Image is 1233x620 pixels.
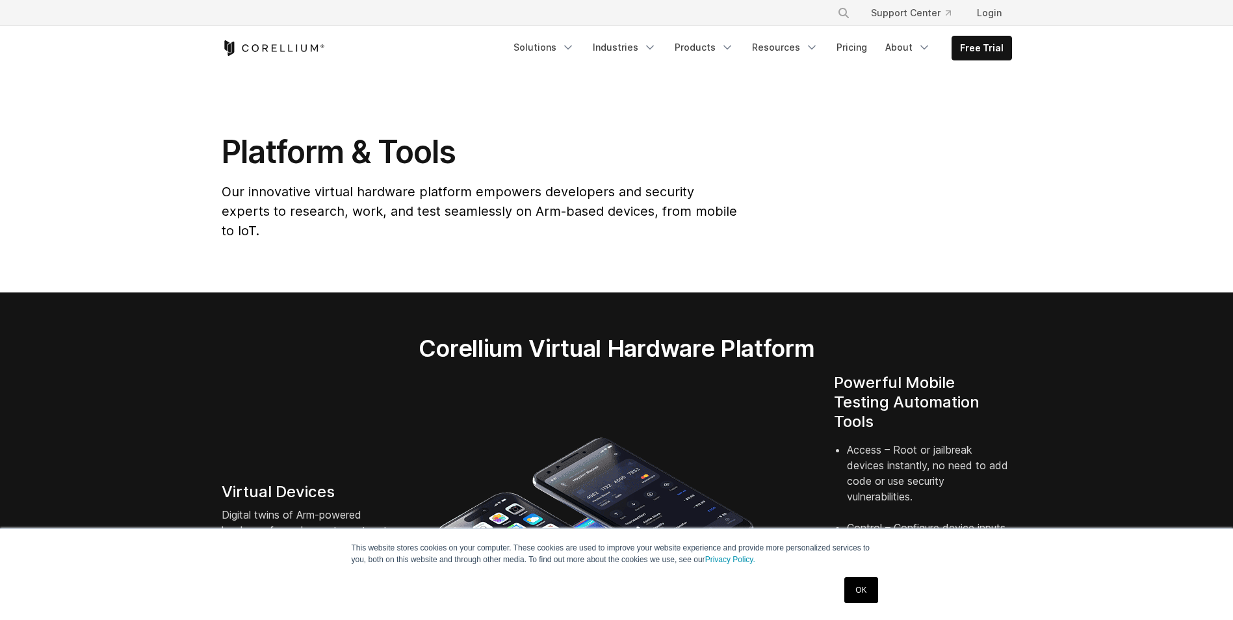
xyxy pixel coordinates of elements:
h4: Powerful Mobile Testing Automation Tools [834,373,1012,432]
a: OK [844,577,877,603]
a: Support Center [861,1,961,25]
h1: Platform & Tools [222,133,740,172]
a: Industries [585,36,664,59]
a: Login [967,1,1012,25]
p: Digital twins of Arm-powered hardware from phones to routers to automotive systems. [222,507,400,554]
a: Resources [744,36,826,59]
h2: Corellium Virtual Hardware Platform [357,334,876,363]
a: Pricing [829,36,875,59]
a: Privacy Policy. [705,555,755,564]
a: About [877,36,939,59]
li: Control – Configure device inputs, identifiers, sensors, location, and environment. [847,520,1012,582]
div: Navigation Menu [506,36,1012,60]
a: Free Trial [952,36,1011,60]
h4: Virtual Devices [222,482,400,502]
li: Access – Root or jailbreak devices instantly, no need to add code or use security vulnerabilities. [847,442,1012,520]
a: Products [667,36,742,59]
p: This website stores cookies on your computer. These cookies are used to improve your website expe... [352,542,882,565]
a: Corellium Home [222,40,325,56]
a: Solutions [506,36,582,59]
div: Navigation Menu [822,1,1012,25]
button: Search [832,1,855,25]
span: Our innovative virtual hardware platform empowers developers and security experts to research, wo... [222,184,737,239]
